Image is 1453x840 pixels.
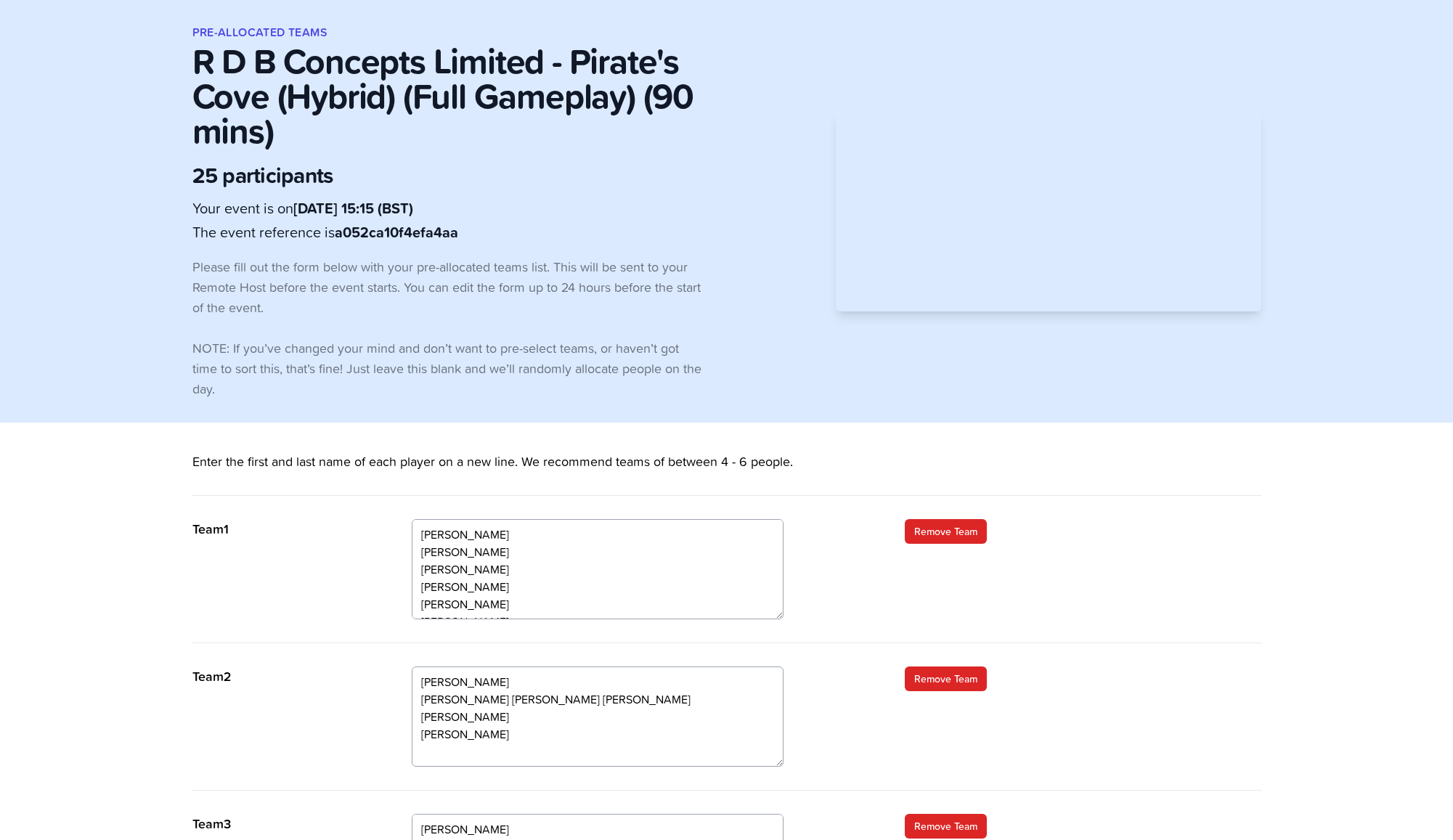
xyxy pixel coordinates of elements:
[192,519,383,539] p: Team
[224,519,229,539] span: 1
[192,452,1261,496] p: Enter the first and last name of each player on a new line. We recommend teams of between 4 - 6 p...
[293,197,413,219] b: [DATE] 15:15 (BST)
[192,163,703,189] p: 25 participants
[335,221,458,243] b: a052ca10f4efa4aa
[192,221,703,242] p: The event reference is
[192,338,703,399] p: NOTE: If you’ve changed your mind and don’t want to pre-select teams, or haven’t got time to sort...
[836,111,1261,311] iframe: Adding Teams Video
[192,666,383,687] p: Team
[905,666,987,691] a: Remove Team
[412,666,784,767] textarea: [PERSON_NAME] [PERSON_NAME] [PERSON_NAME] [PERSON_NAME] [PERSON_NAME] [PERSON_NAME]
[192,257,703,318] p: Please fill out the form below with your pre-allocated teams list. This will be sent to your Remo...
[192,197,703,219] p: Your event is on
[412,519,784,619] textarea: [PERSON_NAME] [PERSON_NAME] [PERSON_NAME] [PERSON_NAME] [PERSON_NAME] [PERSON_NAME] [PERSON_NAME]
[224,666,232,686] span: 2
[192,814,383,834] p: Team
[192,23,830,41] h1: Pre-allocated Teams
[224,814,231,833] span: 3
[192,44,703,148] p: R D B Concepts Limited - Pirate's Cove (Hybrid) (Full Gameplay) (90 mins)
[905,814,987,839] a: Remove Team
[905,519,987,544] a: Remove Team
